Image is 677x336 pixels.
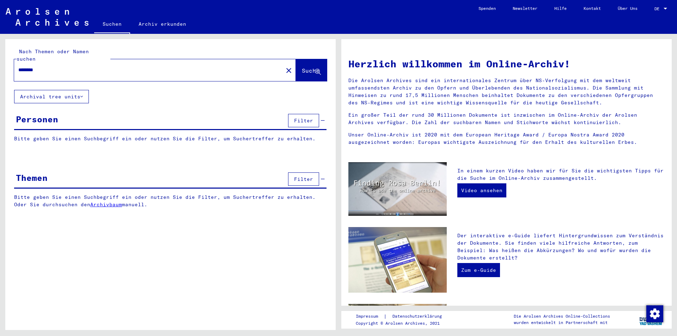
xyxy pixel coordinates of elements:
p: Bitte geben Sie einen Suchbegriff ein oder nutzen Sie die Filter, um Suchertreffer zu erhalten. O... [14,194,327,208]
button: Suche [296,59,327,81]
button: Filter [288,114,319,127]
span: Suche [302,67,319,74]
span: Filter [294,117,313,124]
h1: Herzlich willkommen im Online-Archiv! [348,56,665,71]
p: Unser Online-Archiv ist 2020 mit dem European Heritage Award / Europa Nostra Award 2020 ausgezeic... [348,131,665,146]
button: Archival tree units [14,90,89,103]
img: video.jpg [348,162,447,216]
mat-icon: close [285,66,293,75]
span: Filter [294,176,313,182]
p: Ein großer Teil der rund 30 Millionen Dokumente ist inzwischen im Online-Archiv der Arolsen Archi... [348,111,665,126]
button: Filter [288,172,319,186]
div: Themen [16,171,48,184]
p: In einem kurzen Video haben wir für Sie die wichtigsten Tipps für die Suche im Online-Archiv zusa... [457,167,665,182]
p: Die Arolsen Archives sind ein internationales Zentrum über NS-Verfolgung mit dem weltweit umfasse... [348,77,665,106]
a: Suchen [94,16,130,34]
div: Personen [16,113,58,126]
mat-label: Nach Themen oder Namen suchen [17,48,89,62]
a: Zum e-Guide [457,263,500,277]
img: eguide.jpg [348,227,447,293]
button: Clear [282,63,296,77]
a: Archiv erkunden [130,16,195,32]
a: Datenschutzerklärung [387,313,450,320]
span: DE [654,6,662,11]
p: wurden entwickelt in Partnerschaft mit [514,319,610,326]
p: Die Arolsen Archives Online-Collections [514,313,610,319]
img: Zustimmung ändern [646,305,663,322]
img: Arolsen_neg.svg [6,8,89,26]
p: Copyright © Arolsen Archives, 2021 [356,320,450,326]
p: Bitte geben Sie einen Suchbegriff ein oder nutzen Sie die Filter, um Suchertreffer zu erhalten. [14,135,327,142]
div: | [356,313,450,320]
img: yv_logo.png [638,311,664,328]
p: Der interaktive e-Guide liefert Hintergrundwissen zum Verständnis der Dokumente. Sie finden viele... [457,232,665,262]
a: Video ansehen [457,183,506,197]
a: Impressum [356,313,384,320]
a: Archivbaum [90,201,122,208]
